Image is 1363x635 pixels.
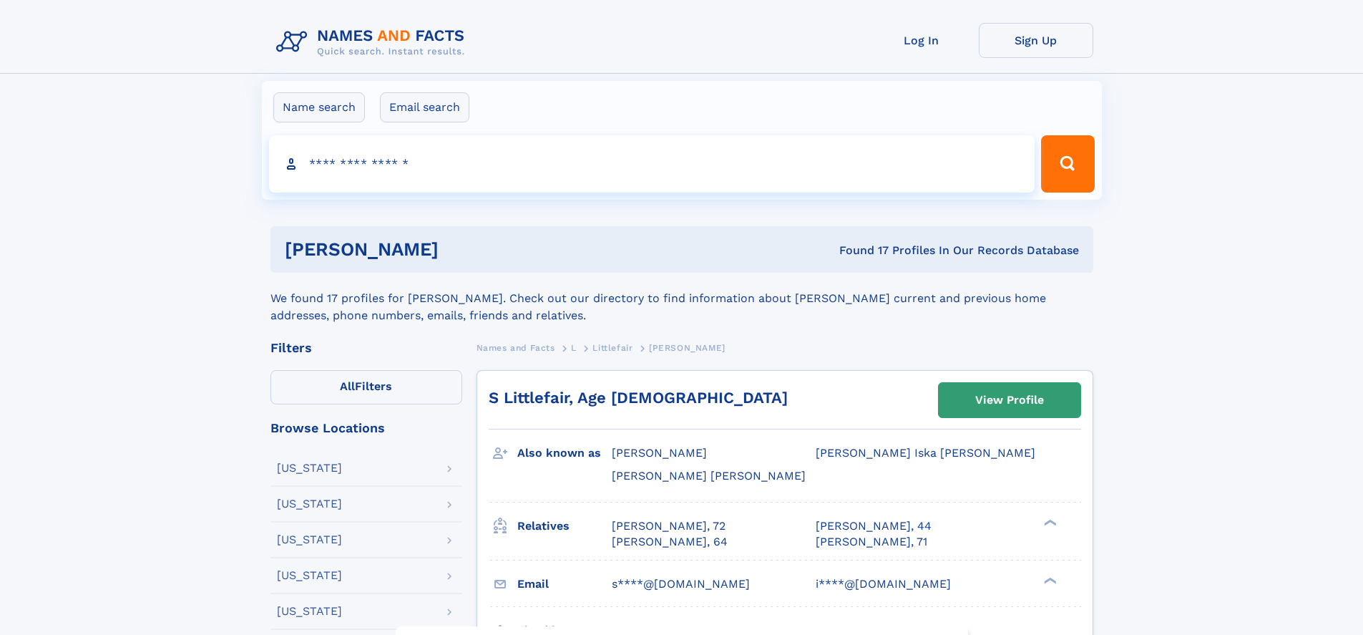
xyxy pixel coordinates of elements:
h3: Relatives [517,514,612,538]
div: We found 17 profiles for [PERSON_NAME]. Check out our directory to find information about [PERSON... [270,273,1093,324]
h1: [PERSON_NAME] [285,241,639,258]
div: View Profile [975,384,1044,417]
div: [US_STATE] [277,498,342,510]
div: Found 17 Profiles In Our Records Database [639,243,1079,258]
label: Email search [380,92,469,122]
span: [PERSON_NAME] Iska [PERSON_NAME] [816,446,1035,460]
a: [PERSON_NAME], 64 [612,534,728,550]
button: Search Button [1041,135,1094,193]
div: Filters [270,341,462,354]
div: Browse Locations [270,422,462,435]
div: ❯ [1040,576,1057,585]
a: L [571,339,577,357]
a: S Littlefair, Age [DEMOGRAPHIC_DATA] [489,389,788,407]
span: L [571,343,577,353]
div: [US_STATE] [277,606,342,617]
div: [US_STATE] [277,534,342,546]
img: Logo Names and Facts [270,23,477,62]
div: [US_STATE] [277,570,342,581]
label: Name search [273,92,365,122]
div: ❯ [1040,518,1057,527]
span: Littlefair [592,343,632,353]
a: Sign Up [979,23,1093,58]
a: Log In [864,23,979,58]
span: [PERSON_NAME] [PERSON_NAME] [612,469,806,483]
a: Littlefair [592,339,632,357]
a: Names and Facts [477,339,555,357]
a: [PERSON_NAME], 72 [612,518,726,534]
a: [PERSON_NAME], 44 [816,518,932,534]
a: View Profile [939,383,1080,417]
input: search input [269,135,1035,193]
h3: Also known as [517,441,612,465]
label: Filters [270,370,462,404]
h3: Email [517,572,612,596]
div: [US_STATE] [277,462,342,474]
span: All [340,379,355,393]
span: [PERSON_NAME] [649,343,726,353]
span: [PERSON_NAME] [612,446,707,460]
a: [PERSON_NAME], 71 [816,534,927,550]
